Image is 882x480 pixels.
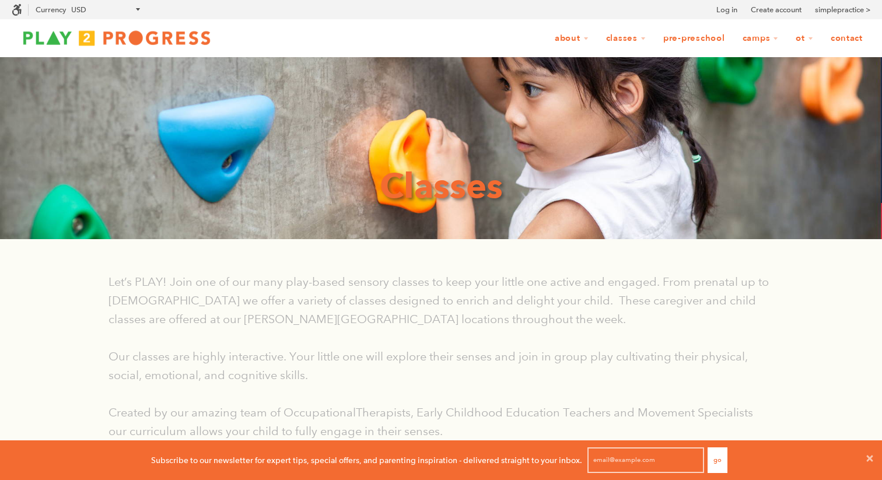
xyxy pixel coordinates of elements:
button: Go [708,447,727,473]
p: Created by our amazing team of OccupationalTherapists, Early Childhood Education Teachers and Mov... [108,403,773,440]
a: Contact [823,27,870,50]
a: Pre-Preschool [656,27,733,50]
p: Subscribe to our newsletter for expert tips, special offers, and parenting inspiration - delivere... [151,454,582,467]
a: simplepractice > [815,4,870,16]
label: Currency [36,5,66,14]
a: Create account [751,4,801,16]
p: Our classes are highly interactive. Your little one will explore their senses and join in group p... [108,347,773,384]
input: email@example.com [587,447,704,473]
p: Let’s PLAY! Join one of our many play-based sensory classes to keep your little one active and en... [108,272,773,328]
a: Classes [598,27,653,50]
a: Log in [716,4,737,16]
a: Camps [735,27,786,50]
a: About [547,27,596,50]
img: Play2Progress logo [12,26,222,50]
a: OT [788,27,821,50]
